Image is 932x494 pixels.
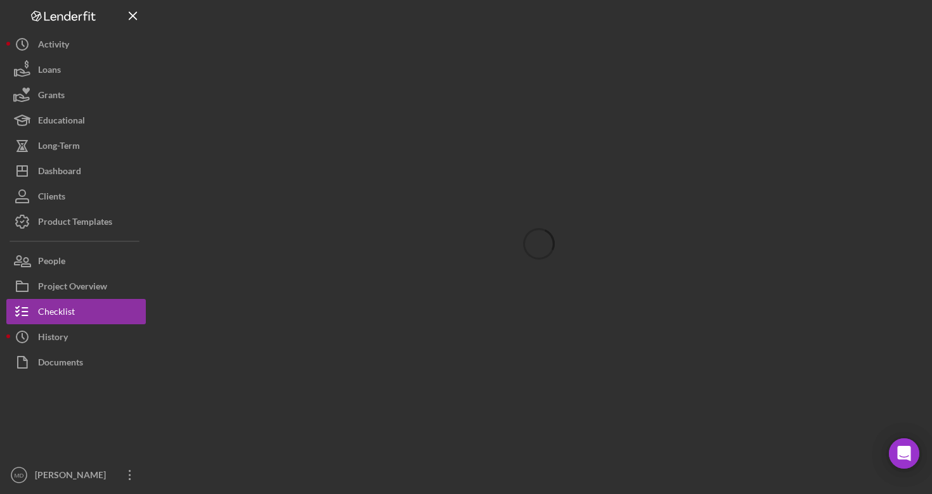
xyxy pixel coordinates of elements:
button: Educational [6,108,146,133]
div: Dashboard [38,158,81,187]
div: Checklist [38,299,75,327]
button: History [6,324,146,350]
button: Documents [6,350,146,375]
button: Long-Term [6,133,146,158]
div: Loans [38,57,61,85]
button: MD[PERSON_NAME] [6,462,146,488]
div: Documents [38,350,83,378]
button: Activity [6,32,146,57]
div: Grants [38,82,65,111]
div: Project Overview [38,274,107,302]
button: Loans [6,57,146,82]
div: Long-Term [38,133,80,161]
text: MD [15,472,24,479]
div: Open Intercom Messenger [889,438,919,469]
div: Activity [38,32,69,60]
div: People [38,248,65,277]
button: Clients [6,184,146,209]
div: Educational [38,108,85,136]
button: Dashboard [6,158,146,184]
div: [PERSON_NAME] [32,462,114,491]
button: Project Overview [6,274,146,299]
button: Grants [6,82,146,108]
div: Clients [38,184,65,212]
div: History [38,324,68,353]
div: Product Templates [38,209,112,237]
button: People [6,248,146,274]
button: Product Templates [6,209,146,234]
button: Checklist [6,299,146,324]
